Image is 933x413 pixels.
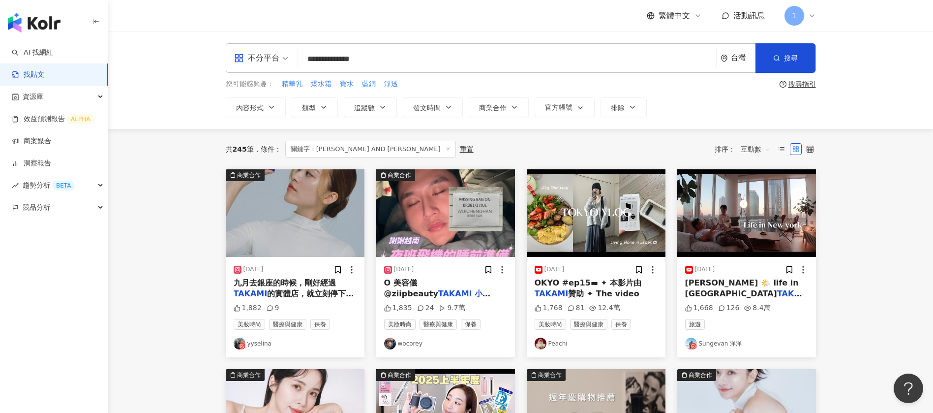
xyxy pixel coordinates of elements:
span: 搜尋 [784,54,798,62]
span: 精華乳 [282,79,302,89]
div: 商業合作 [388,370,411,380]
div: 共 筆 [226,145,254,153]
a: searchAI 找網紅 [12,48,53,58]
span: appstore [234,53,244,63]
span: 商業合作 [479,104,507,112]
button: 官方帳號 [535,97,595,117]
span: 活動訊息 [733,11,765,20]
span: 醫療與健康 [269,319,306,330]
span: 保養 [611,319,631,330]
span: 贊助 ✦ The video [568,289,639,298]
span: 九月去銀座的時候，剛好經過 [234,278,336,287]
div: 1,668 [685,303,713,313]
span: 美妝時尚 [535,319,566,330]
div: [DATE] [394,265,414,274]
div: 排序： [715,141,776,157]
div: [DATE] [243,265,264,274]
span: 245 [233,145,247,153]
div: [DATE] [695,265,715,274]
button: 淨透 [384,79,398,90]
span: [PERSON_NAME] 🌤️ life in [GEOGRAPHIC_DATA] [685,278,799,298]
button: 追蹤數 [344,97,397,117]
a: 效益預測報告ALPHA [12,114,94,124]
div: 商業合作 [388,170,411,180]
span: 競品分析 [23,196,50,219]
div: 9.7萬 [439,303,465,313]
span: 的實體店，就立刻停下來進去看！被他們超極簡乾淨的視覺吸引！！！ 這幾年已經越來越了解自己的皮膚，知道什麼可以用、什麼適合自己，所以其實已經不太會有太嚴重的問題了！但總覺得還是少了讓皮膚再更上一層... [234,289,355,409]
span: 爆水霜 [311,79,331,89]
span: 排除 [611,104,625,112]
span: 淨透 [384,79,398,89]
span: 醫療與健康 [570,319,607,330]
button: 商業合作 [376,169,515,257]
mark: TAKAMI [535,289,569,298]
span: 資源庫 [23,86,43,108]
button: 發文時間 [403,97,463,117]
a: 找貼文 [12,70,44,80]
div: 1,835 [384,303,412,313]
img: KOL Avatar [234,338,245,349]
button: 排除 [601,97,647,117]
span: 保養 [461,319,481,330]
img: post-image [677,169,816,257]
a: KOL Avatarwocorey [384,338,507,349]
div: 商業合作 [689,370,712,380]
div: 商業合作 [237,170,261,180]
div: 重置 [460,145,474,153]
div: 9 [267,303,279,313]
button: 寶水 [339,79,354,90]
button: 商業合作 [469,97,529,117]
span: environment [721,55,728,62]
span: O 美容儀 @ziipbeauty [384,278,438,298]
img: logo [8,13,60,32]
div: 81 [568,303,585,313]
img: KOL Avatar [535,338,546,349]
a: 商案媒合 [12,136,51,146]
span: 趨勢分析 [23,174,75,196]
span: 美妝時尚 [234,319,265,330]
button: 爆水霜 [310,79,332,90]
span: question-circle [780,81,786,88]
div: 126 [718,303,740,313]
button: 搜尋 [755,43,815,73]
span: 條件 ： [254,145,281,153]
button: 商業合作 [226,169,364,257]
span: 關鍵字：[PERSON_NAME] AND [PERSON_NAME] [285,141,456,158]
div: 搜尋指引 [788,80,816,88]
button: 藍銅 [361,79,376,90]
div: 1,768 [535,303,563,313]
div: 商業合作 [538,370,562,380]
img: post-image [527,169,665,257]
a: 洞察報告 [12,159,51,168]
mark: TAKAMI [777,289,811,298]
div: 8.4萬 [744,303,770,313]
div: 24 [417,303,434,313]
span: 您可能感興趣： [226,79,274,89]
img: KOL Avatar [384,338,396,349]
span: 醫療與健康 [420,319,457,330]
div: 商業合作 [237,370,261,380]
button: 類型 [292,97,338,117]
span: 保養 [310,319,330,330]
span: 藍銅 [362,79,376,89]
button: 精華乳 [281,79,303,90]
span: 美妝時尚 [384,319,416,330]
div: 1,882 [234,303,262,313]
mark: TAKAMI [438,289,472,298]
span: OKYO #ep15▬ ✦ 本影片由 [535,278,642,287]
span: 繁體中文 [659,10,690,21]
span: 發文時間 [413,104,441,112]
span: 互動數 [741,141,770,157]
span: 官方帳號 [545,103,572,111]
span: rise [12,182,19,189]
span: 類型 [302,104,316,112]
div: [DATE] [544,265,565,274]
img: post-image [376,169,515,257]
a: KOL AvatarPeachi [535,338,658,349]
span: 1 [792,10,796,21]
div: 12.4萬 [589,303,620,313]
div: 不分平台 [234,50,279,66]
img: KOL Avatar [685,338,697,349]
span: 追蹤數 [354,104,375,112]
mark: TAKAMI [234,289,268,298]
